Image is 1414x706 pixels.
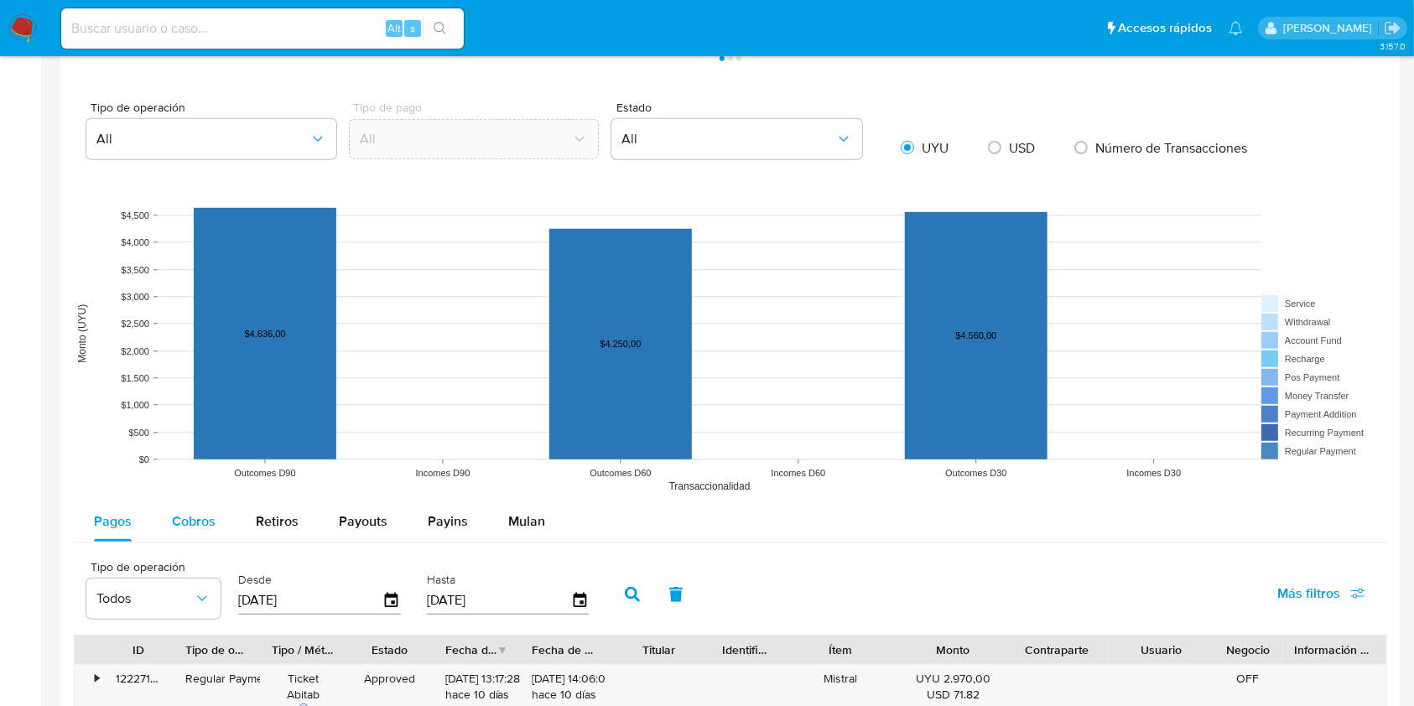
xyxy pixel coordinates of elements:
p: ximena.felix@mercadolibre.com [1283,20,1378,36]
span: s [410,20,415,36]
button: search-icon [423,17,457,40]
span: Alt [387,20,401,36]
input: Buscar usuario o caso... [61,18,464,39]
span: Accesos rápidos [1118,19,1212,37]
a: Salir [1384,19,1401,37]
span: 3.157.0 [1380,39,1406,53]
a: Notificaciones [1229,21,1243,35]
